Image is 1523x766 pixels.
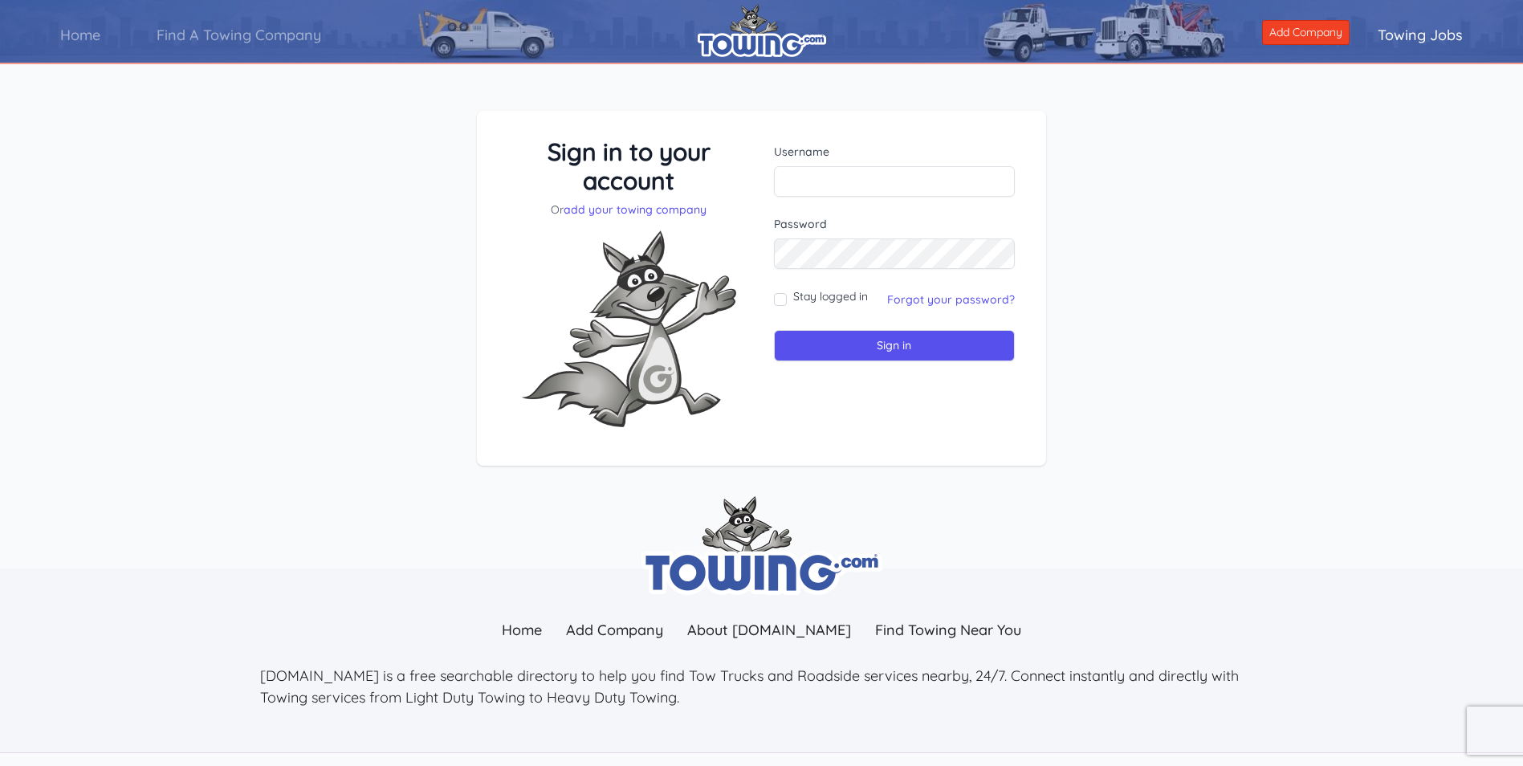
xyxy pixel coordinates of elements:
[32,12,128,58] a: Home
[508,202,750,218] p: Or
[1350,12,1491,58] a: Towing Jobs
[774,330,1016,361] input: Sign in
[774,216,1016,232] label: Password
[774,144,1016,160] label: Username
[863,613,1033,647] a: Find Towing Near You
[508,137,750,195] h3: Sign in to your account
[490,613,554,647] a: Home
[260,665,1264,708] p: [DOMAIN_NAME] is a free searchable directory to help you find Tow Trucks and Roadside services ne...
[554,613,675,647] a: Add Company
[641,496,882,595] img: towing
[675,613,863,647] a: About [DOMAIN_NAME]
[564,202,707,217] a: add your towing company
[1262,20,1350,45] a: Add Company
[887,292,1015,307] a: Forgot your password?
[793,288,868,304] label: Stay logged in
[128,12,349,58] a: Find A Towing Company
[508,218,749,440] img: Fox-Excited.png
[698,4,826,57] img: logo.png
